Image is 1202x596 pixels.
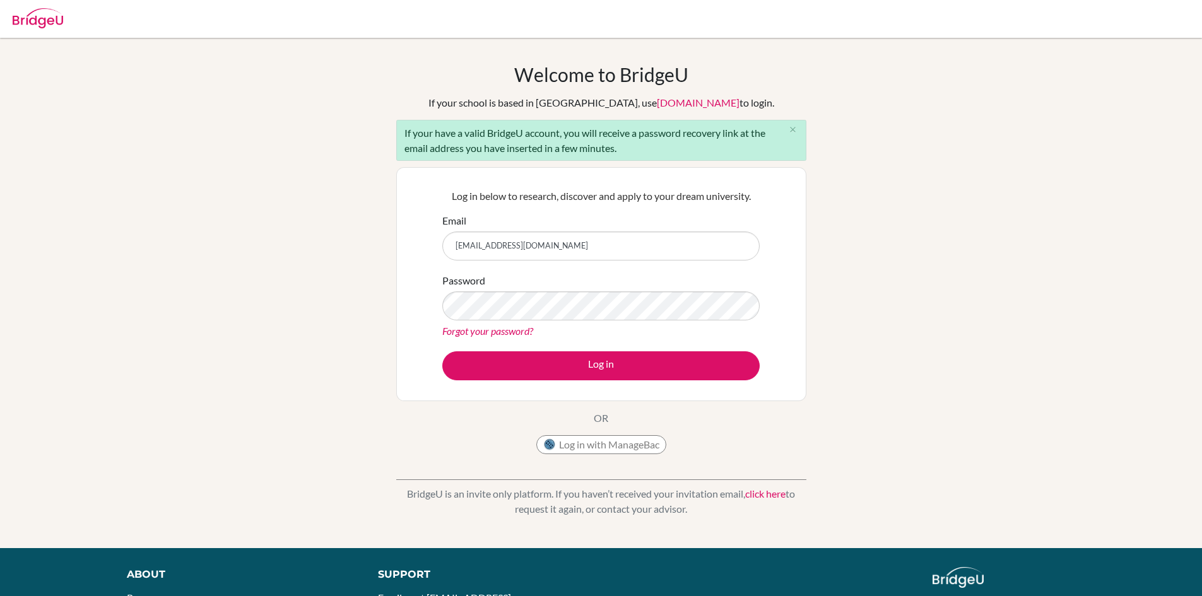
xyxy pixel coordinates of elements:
a: Forgot your password? [442,325,533,337]
p: BridgeU is an invite only platform. If you haven’t received your invitation email, to request it ... [396,486,806,517]
img: Bridge-U [13,8,63,28]
label: Email [442,213,466,228]
button: Log in [442,351,760,380]
button: Log in with ManageBac [536,435,666,454]
div: If your have a valid BridgeU account, you will receive a password recovery link at the email addr... [396,120,806,161]
p: OR [594,411,608,426]
button: Close [781,120,806,139]
h1: Welcome to BridgeU [514,63,688,86]
i: close [788,125,798,134]
a: [DOMAIN_NAME] [657,96,739,108]
a: click here [745,488,786,500]
div: If your school is based in [GEOGRAPHIC_DATA], use to login. [428,95,774,110]
label: Password [442,273,485,288]
img: logo_white@2x-f4f0deed5e89b7ecb1c2cc34c3e3d731f90f0f143d5ea2071677605dd97b5244.png [933,567,984,588]
p: Log in below to research, discover and apply to your dream university. [442,189,760,204]
div: Support [378,567,586,582]
div: About [127,567,350,582]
